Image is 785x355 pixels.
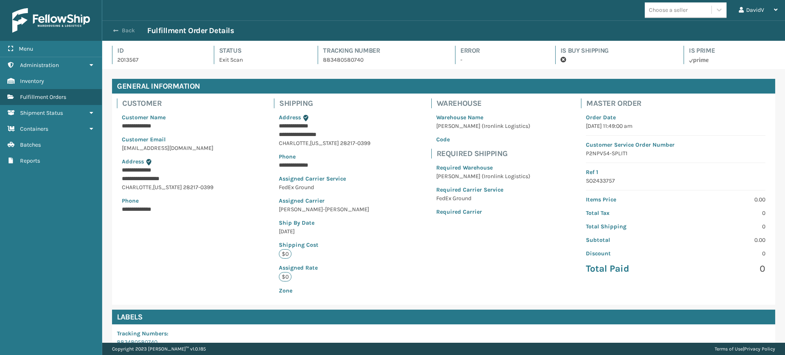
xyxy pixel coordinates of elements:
[117,46,199,56] h4: Id
[340,140,370,147] span: 28217-0399
[147,26,234,36] h3: Fulfillment Order Details
[279,219,380,227] p: Ship By Date
[436,163,530,172] p: Required Warehouse
[681,222,765,231] p: 0
[112,343,206,355] p: Copyright 2023 [PERSON_NAME]™ v 1.0.185
[19,45,33,52] span: Menu
[561,46,669,56] h4: Is Buy Shipping
[279,272,292,281] p: $0
[122,196,223,205] p: Phone
[20,78,44,85] span: Inventory
[586,236,671,244] p: Subtotal
[279,140,309,147] span: CHARLOTTE
[586,149,765,158] p: P2NPV54-SPLIT1
[122,135,223,144] p: Customer Email
[20,109,63,116] span: Shipment Status
[436,194,530,203] p: FedEx Ground
[681,209,765,217] p: 0
[460,46,541,56] h4: Error
[437,98,535,108] h4: Warehouse
[117,330,168,337] span: Tracking Numbers :
[279,241,380,249] p: Shipping Cost
[117,56,199,64] p: 2013567
[586,98,770,108] h4: Master Order
[586,176,765,185] p: SO2433757
[586,249,671,258] p: Discount
[279,152,380,161] p: Phone
[586,168,765,176] p: Ref 1
[20,157,40,164] span: Reports
[436,208,530,216] p: Required Carrier
[279,263,380,272] p: Assigned Rate
[586,263,671,275] p: Total Paid
[153,184,182,191] span: [US_STATE]
[20,94,66,100] span: Fulfillment Orders
[219,56,303,64] p: Exit Scan
[112,310,775,324] h4: Labels
[152,184,153,191] span: ,
[586,209,671,217] p: Total Tax
[309,140,310,147] span: ,
[681,236,765,244] p: 0.00
[586,222,671,231] p: Total Shipping
[279,183,380,192] p: FedEx Ground
[183,184,213,191] span: 28217-0399
[279,196,380,205] p: Assigned Carrier
[715,343,775,355] div: |
[323,46,440,56] h4: Tracking Number
[12,8,90,33] img: logo
[681,195,765,204] p: 0.00
[279,249,292,259] p: $0
[110,27,147,34] button: Back
[219,46,303,56] h4: Status
[323,56,440,64] p: 883480580740
[122,158,144,165] span: Address
[744,346,775,352] a: Privacy Policy
[122,113,223,122] p: Customer Name
[20,141,41,148] span: Batches
[279,174,380,183] p: Assigned Carrier Service
[279,286,380,295] p: Zone
[437,149,535,159] h4: Required Shipping
[279,205,380,214] p: [PERSON_NAME]-[PERSON_NAME]
[122,98,228,108] h4: Customer
[586,113,765,122] p: Order Date
[586,141,765,149] p: Customer Service Order Number
[279,98,385,108] h4: Shipping
[310,140,339,147] span: [US_STATE]
[117,339,157,346] a: 883480580740
[436,185,530,194] p: Required Carrier Service
[436,135,530,144] p: Code
[586,122,765,130] p: [DATE] 11:49:00 am
[681,263,765,275] p: 0
[279,114,301,121] span: Address
[112,79,775,94] h4: General Information
[586,195,671,204] p: Items Price
[122,184,152,191] span: CHARLOTTE
[460,56,541,64] p: -
[279,227,380,236] p: [DATE]
[681,249,765,258] p: 0
[715,346,743,352] a: Terms of Use
[689,46,775,56] h4: Is Prime
[649,6,688,14] div: Choose a seller
[122,144,223,152] p: [EMAIL_ADDRESS][DOMAIN_NAME]
[436,172,530,181] p: [PERSON_NAME] (Ironlink Logistics)
[436,113,530,122] p: Warehouse Name
[20,62,59,69] span: Administration
[20,125,48,132] span: Containers
[436,122,530,130] p: [PERSON_NAME] (Ironlink Logistics)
